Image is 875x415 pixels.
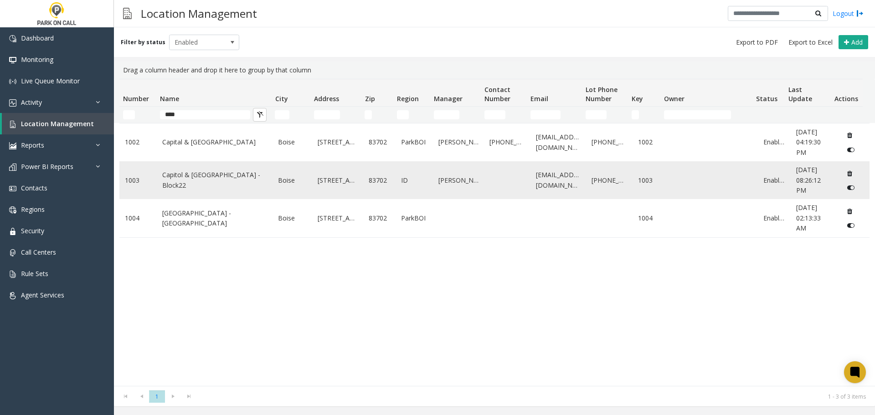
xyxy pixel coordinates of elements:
[9,142,16,149] img: 'icon'
[788,38,833,47] span: Export to Excel
[796,203,821,232] span: [DATE] 02:13:33 AM
[736,38,778,47] span: Export to PDF
[21,291,64,299] span: Agent Services
[586,85,618,103] span: Lot Phone Number
[628,107,660,123] td: Key Filter
[162,208,268,229] a: [GEOGRAPHIC_DATA] - [GEOGRAPHIC_DATA]
[21,205,45,214] span: Regions
[796,165,832,195] a: [DATE] 08:26:12 PM
[796,203,832,233] a: [DATE] 02:13:33 AM
[123,110,135,119] input: Number Filter
[9,164,16,171] img: 'icon'
[430,107,481,123] td: Manager Filter
[9,99,16,107] img: 'icon'
[136,2,262,25] h3: Location Management
[9,206,16,214] img: 'icon'
[21,184,47,192] span: Contacts
[530,94,548,103] span: Email
[632,94,643,103] span: Key
[253,108,267,122] button: Clear
[843,180,860,195] button: Disable
[149,390,165,403] span: Page 1
[592,137,627,147] a: [PHONE_NUMBER]
[21,77,80,85] span: Live Queue Monitor
[833,9,864,18] a: Logout
[592,175,627,185] a: [PHONE_NUMBER]
[796,128,821,157] span: [DATE] 04:19:30 PM
[527,107,582,123] td: Email Filter
[489,137,525,147] a: [PHONE_NUMBER]
[21,98,42,107] span: Activity
[125,213,151,223] a: 1004
[123,2,132,25] img: pageIcon
[784,107,830,123] td: Last Update Filter
[397,94,419,103] span: Region
[632,110,639,119] input: Key Filter
[763,137,785,147] a: Enabled
[763,213,785,223] a: Enabled
[9,185,16,192] img: 'icon'
[752,79,785,107] th: Status
[21,141,44,149] span: Reports
[843,143,860,157] button: Disable
[434,94,463,103] span: Manager
[9,249,16,256] img: 'icon'
[369,175,390,185] a: 83702
[160,94,179,103] span: Name
[843,128,857,143] button: Delete
[438,137,479,147] a: [PERSON_NAME]
[160,110,250,119] input: Name Filter
[9,78,16,85] img: 'icon'
[851,38,863,46] span: Add
[318,213,358,223] a: [STREET_ADDRESS]
[843,166,857,180] button: Delete
[796,127,832,158] a: [DATE] 04:19:30 PM
[9,35,16,42] img: 'icon'
[586,110,607,119] input: Lot Phone Number Filter
[365,94,375,103] span: Zip
[21,119,94,128] span: Location Management
[843,204,857,219] button: Delete
[21,226,44,235] span: Security
[119,107,156,123] td: Number Filter
[275,94,288,103] span: City
[21,248,56,256] span: Call Centers
[275,110,289,119] input: City Filter
[796,165,821,195] span: [DATE] 08:26:12 PM
[481,107,527,123] td: Contact Number Filter
[314,94,339,103] span: Address
[484,110,506,119] input: Contact Number Filter
[752,107,785,123] td: Status Filter
[401,175,427,185] a: ID
[278,175,307,185] a: Boise
[536,132,581,153] a: [EMAIL_ADDRESS][DOMAIN_NAME]
[660,107,752,123] td: Owner Filter
[401,137,427,147] a: ParkBOI
[318,137,358,147] a: [STREET_ADDRESS]
[763,175,785,185] a: Enabled
[2,113,114,134] a: Location Management
[788,85,812,103] span: Last Update
[856,9,864,18] img: logout
[438,175,479,185] a: [PERSON_NAME]
[393,107,430,123] td: Region Filter
[9,56,16,64] img: 'icon'
[156,107,271,123] td: Name Filter
[397,110,409,119] input: Region Filter
[278,213,307,223] a: Boise
[638,137,659,147] a: 1002
[9,121,16,128] img: 'icon'
[271,107,310,123] td: City Filter
[21,55,53,64] span: Monitoring
[21,162,73,171] span: Power BI Reports
[123,94,149,103] span: Number
[369,137,390,147] a: 83702
[664,110,731,119] input: Owner Filter
[530,110,561,119] input: Email Filter
[536,170,581,190] a: [EMAIL_ADDRESS][DOMAIN_NAME]
[121,38,165,46] label: Filter by status
[839,35,868,50] button: Add
[162,137,268,147] a: Capital & [GEOGRAPHIC_DATA]
[125,137,151,147] a: 1002
[21,34,54,42] span: Dashboard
